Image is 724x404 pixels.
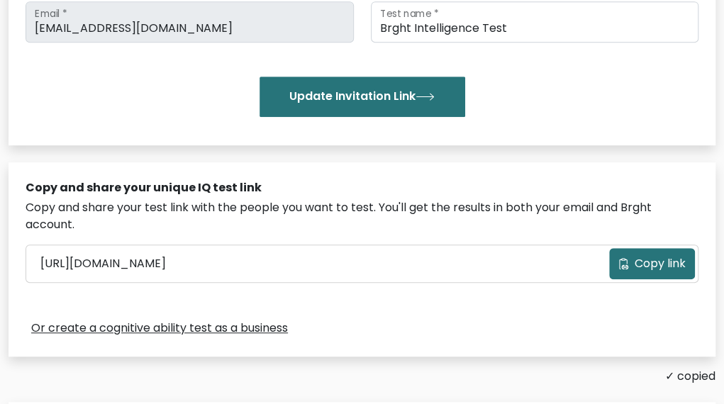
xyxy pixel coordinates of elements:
[609,248,695,280] button: Copy link
[31,320,288,337] a: Or create a cognitive ability test as a business
[9,368,715,385] div: ✓ copied
[26,1,354,43] input: Email
[635,255,686,272] span: Copy link
[260,77,465,116] button: Update Invitation Link
[26,199,698,233] div: Copy and share your test link with the people you want to test. You'll get the results in both yo...
[371,1,699,43] input: Test name
[26,179,698,196] div: Copy and share your unique IQ test link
